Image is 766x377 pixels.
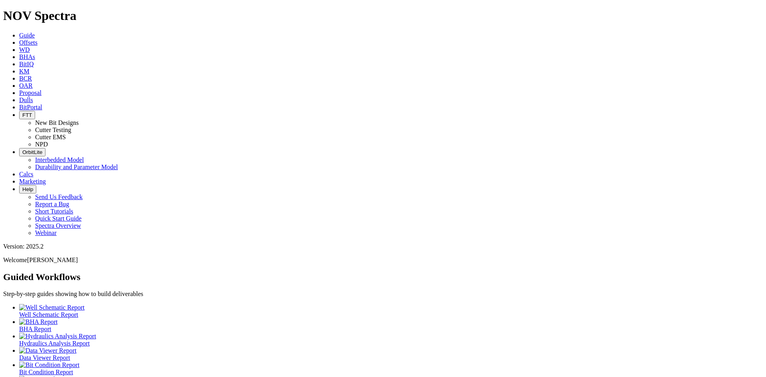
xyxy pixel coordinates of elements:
[35,126,71,133] a: Cutter Testing
[19,75,32,82] a: BCR
[19,104,42,111] a: BitPortal
[19,318,763,332] a: BHA Report BHA Report
[19,61,34,67] a: BitIQ
[19,82,33,89] a: OAR
[19,185,36,193] button: Help
[19,333,763,347] a: Hydraulics Analysis Report Hydraulics Analysis Report
[19,53,35,60] a: BHAs
[19,32,35,39] a: Guide
[22,112,32,118] span: FTT
[19,354,70,361] span: Data Viewer Report
[19,148,45,156] button: OrbitLite
[35,134,66,140] a: Cutter EMS
[19,361,763,375] a: Bit Condition Report Bit Condition Report
[19,304,85,311] img: Well Schematic Report
[3,290,763,298] p: Step-by-step guides showing how to build deliverables
[3,8,763,23] h1: NOV Spectra
[19,89,41,96] a: Proposal
[19,347,77,354] img: Data Viewer Report
[35,201,69,207] a: Report a Bug
[35,222,81,229] a: Spectra Overview
[19,311,78,318] span: Well Schematic Report
[19,304,763,318] a: Well Schematic Report Well Schematic Report
[19,39,38,46] a: Offsets
[19,369,73,375] span: Bit Condition Report
[19,333,96,340] img: Hydraulics Analysis Report
[19,97,33,103] a: Dulls
[35,141,48,148] a: NPD
[3,257,763,264] p: Welcome
[19,68,30,75] a: KM
[19,326,51,332] span: BHA Report
[22,149,42,155] span: OrbitLite
[35,229,57,236] a: Webinar
[19,178,46,185] a: Marketing
[35,215,81,222] a: Quick Start Guide
[35,193,83,200] a: Send Us Feedback
[19,347,763,361] a: Data Viewer Report Data Viewer Report
[35,156,84,163] a: Interbedded Model
[35,208,73,215] a: Short Tutorials
[19,340,90,347] span: Hydraulics Analysis Report
[19,171,34,178] a: Calcs
[35,119,79,126] a: New Bit Designs
[3,272,763,282] h2: Guided Workflows
[19,46,30,53] a: WD
[19,111,35,119] button: FTT
[3,243,763,250] div: Version: 2025.2
[19,361,79,369] img: Bit Condition Report
[35,164,118,170] a: Durability and Parameter Model
[19,318,57,326] img: BHA Report
[22,186,33,192] span: Help
[27,257,78,263] span: [PERSON_NAME]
